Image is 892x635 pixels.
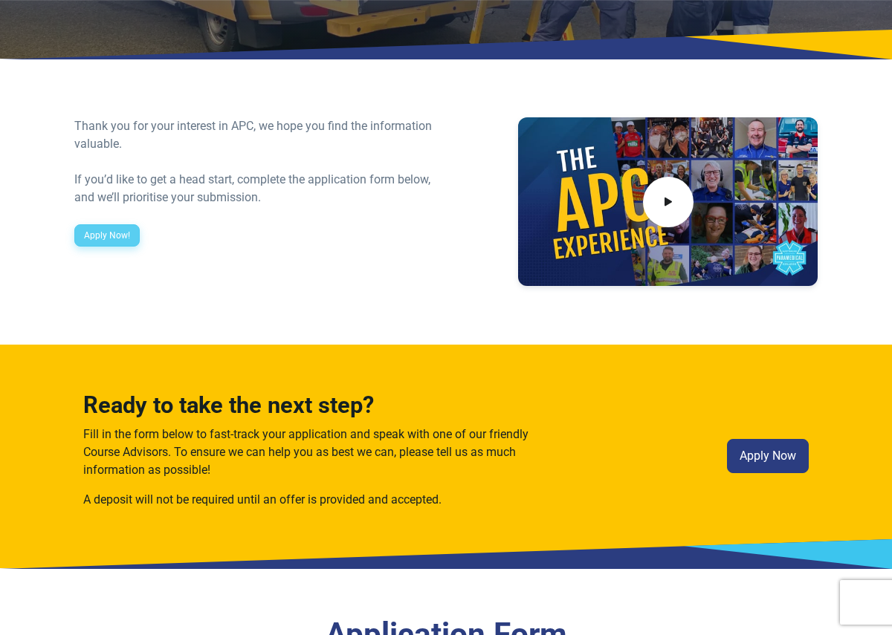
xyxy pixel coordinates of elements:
[727,439,809,473] a: Apply Now
[74,224,140,247] a: Apply Now!
[83,491,560,509] p: A deposit will not be required until an offer is provided and accepted.
[74,171,437,206] div: If you’d like to get a head start, complete the application form below, and we’ll prioritise your...
[83,426,560,479] p: Fill in the form below to fast-track your application and speak with one of our friendly Course A...
[74,117,437,153] div: Thank you for your interest in APC, we hope you find the information valuable.
[83,392,560,420] h3: Ready to take the next step?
